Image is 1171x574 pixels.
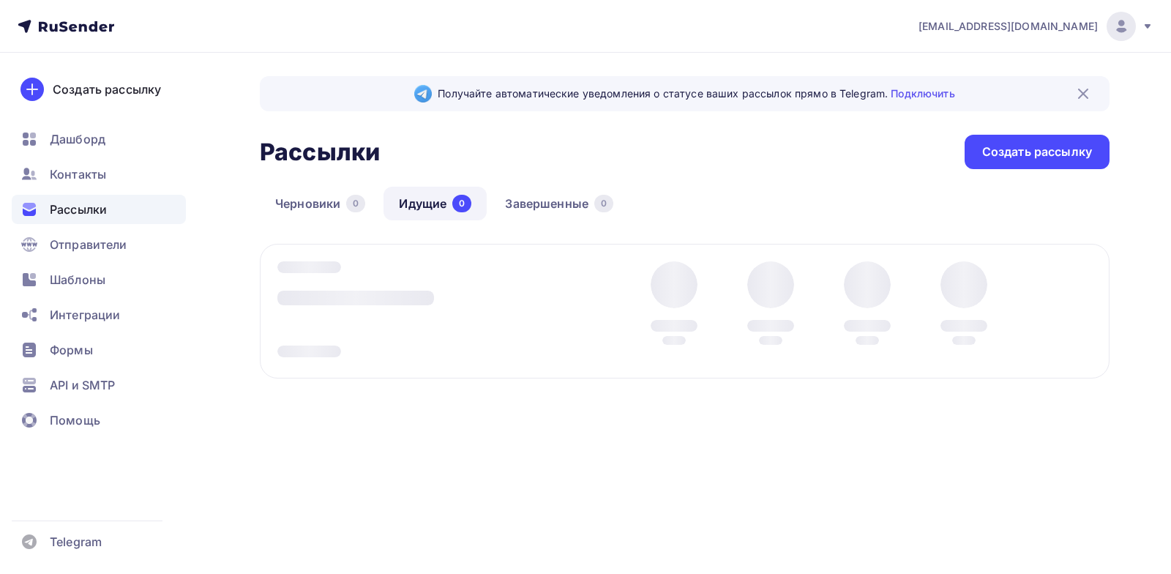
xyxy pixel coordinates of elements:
[438,86,954,101] span: Получайте автоматические уведомления о статусе ваших рассылок прямо в Telegram.
[452,195,471,212] div: 0
[50,533,102,551] span: Telegram
[50,165,106,183] span: Контакты
[50,271,105,288] span: Шаблоны
[50,306,120,324] span: Интеграции
[50,236,127,253] span: Отправители
[260,138,380,167] h2: Рассылки
[260,187,381,220] a: Черновики0
[12,160,186,189] a: Контакты
[384,187,487,220] a: Идущие0
[12,265,186,294] a: Шаблоны
[490,187,629,220] a: Завершенные0
[50,201,107,218] span: Рассылки
[12,230,186,259] a: Отправители
[982,143,1092,160] div: Создать рассылку
[891,87,954,100] a: Подключить
[414,85,432,102] img: Telegram
[594,195,613,212] div: 0
[53,81,161,98] div: Создать рассылку
[346,195,365,212] div: 0
[12,124,186,154] a: Дашборд
[919,19,1098,34] span: [EMAIL_ADDRESS][DOMAIN_NAME]
[50,341,93,359] span: Формы
[50,376,115,394] span: API и SMTP
[50,130,105,148] span: Дашборд
[12,335,186,365] a: Формы
[50,411,100,429] span: Помощь
[919,12,1153,41] a: [EMAIL_ADDRESS][DOMAIN_NAME]
[12,195,186,224] a: Рассылки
